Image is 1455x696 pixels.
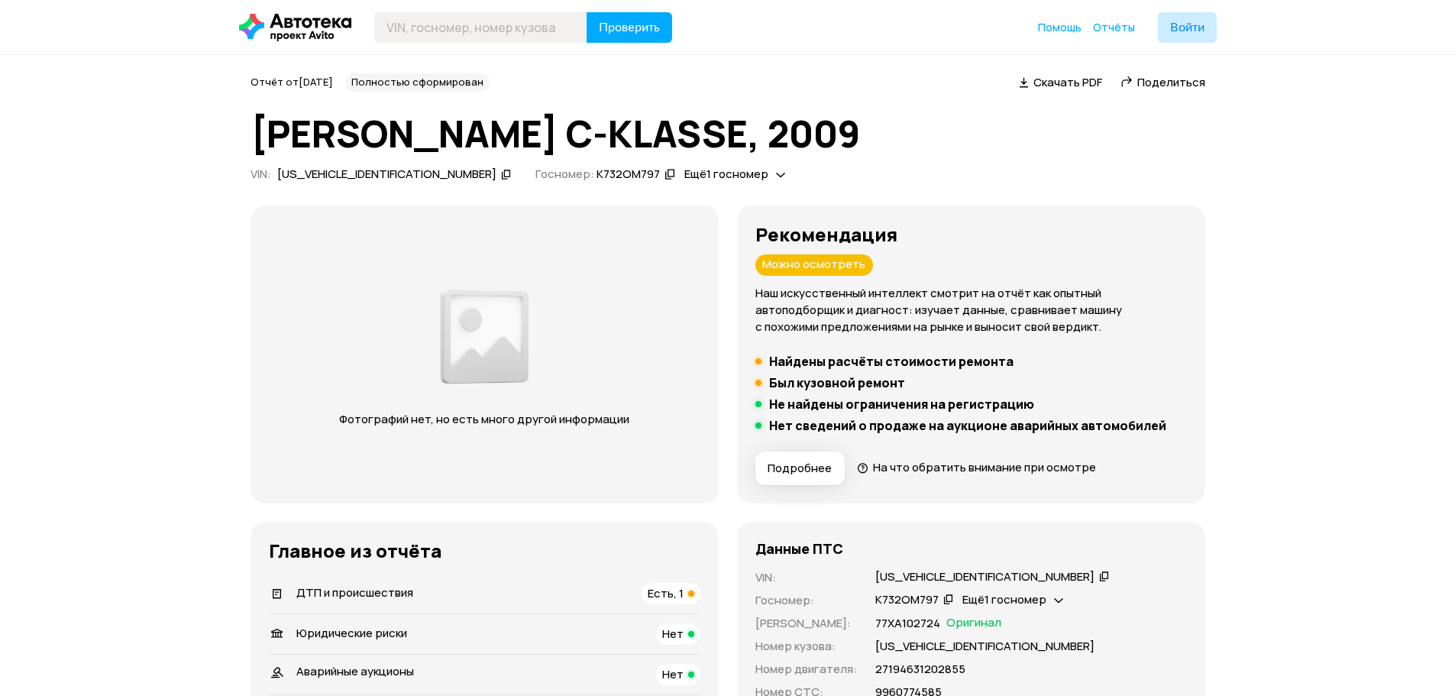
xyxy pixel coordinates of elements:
[769,375,905,390] h5: Был кузовной ремонт
[269,540,700,562] h3: Главное из отчёта
[768,461,832,476] span: Подробнее
[755,638,857,655] p: Номер кузова :
[875,569,1094,585] div: [US_VEHICLE_IDENTIFICATION_NUMBER]
[345,73,490,92] div: Полностью сформирован
[325,411,645,428] p: Фотографий нет, но есть много другой информации
[1120,74,1205,90] a: Поделиться
[769,354,1014,369] h5: Найдены расчёты стоимости ремонта
[1019,74,1102,90] a: Скачать PDF
[769,418,1166,433] h5: Нет сведений о продаже на аукционе аварийных автомобилей
[755,452,845,485] button: Подробнее
[875,592,939,608] div: К732ОМ797
[597,167,660,183] div: К732ОМ797
[857,459,1097,475] a: На что обратить внимание при осмотре
[875,615,940,632] p: 77ХА102724
[296,584,413,601] span: ДТП и происшествия
[755,224,1187,245] h3: Рекомендация
[1093,20,1135,35] a: Отчёты
[662,626,684,642] span: Нет
[1170,21,1204,34] span: Войти
[755,661,857,678] p: Номер двигателя :
[684,166,768,182] span: Ещё 1 госномер
[755,615,857,632] p: [PERSON_NAME] :
[875,638,1094,655] p: [US_VEHICLE_IDENTIFICATION_NUMBER]
[251,166,271,182] span: VIN :
[296,663,414,679] span: Аварийные аукционы
[755,592,857,609] p: Госномер :
[946,615,1001,632] span: Оригинал
[662,666,684,682] span: Нет
[648,585,684,601] span: Есть, 1
[1137,74,1205,90] span: Поделиться
[755,254,873,276] div: Можно осмотреть
[535,166,594,182] span: Госномер:
[962,591,1046,607] span: Ещё 1 госномер
[873,459,1096,475] span: На что обратить внимание при осмотре
[755,285,1187,335] p: Наш искусственный интеллект смотрит на отчёт как опытный автоподборщик и диагност: изучает данные...
[755,569,857,586] p: VIN :
[875,661,965,678] p: 27194631202855
[599,21,660,34] span: Проверить
[1038,20,1082,34] span: Помощь
[436,281,532,393] img: 2a3f492e8892fc00.png
[1033,74,1102,90] span: Скачать PDF
[1093,20,1135,34] span: Отчёты
[251,75,333,89] span: Отчёт от [DATE]
[277,167,496,183] div: [US_VEHICLE_IDENTIFICATION_NUMBER]
[769,397,1034,412] h5: Не найдены ограничения на регистрацию
[374,12,587,43] input: VIN, госномер, номер кузова
[587,12,672,43] button: Проверить
[251,113,1205,154] h1: [PERSON_NAME] C-KLASSE, 2009
[755,540,843,557] h4: Данные ПТС
[1158,12,1217,43] button: Войти
[296,625,407,641] span: Юридические риски
[1038,20,1082,35] a: Помощь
